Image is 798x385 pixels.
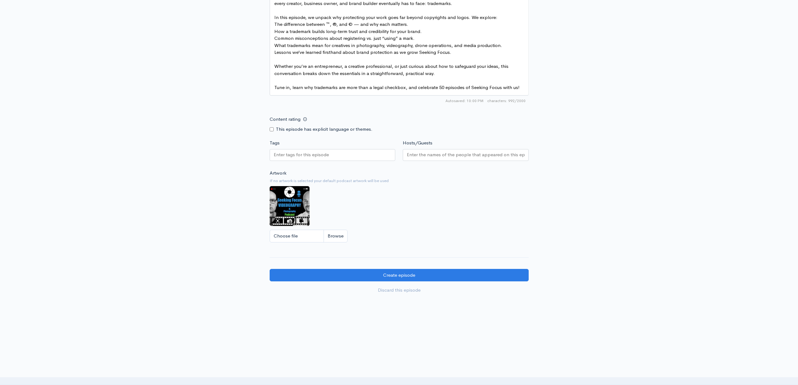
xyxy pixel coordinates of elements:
span: How a trademark builds long-term trust and credibility for your brand. [274,28,422,34]
small: If no artwork is selected your default podcast artwork will be used [270,178,529,184]
span: What trademarks mean for creatives in photography, videography, drone operations, and media produ... [274,42,502,48]
span: The difference between ™, ®, and © — and why each matters. [274,21,408,27]
span: Common misconceptions about registering vs. just “using” a mark. [274,35,415,41]
span: Tune in, learn why trademarks are more than a legal checkbox, and celebrate 50 episodes of Seekin... [274,84,520,90]
label: Hosts/Guests [403,139,432,147]
span: In this episode, we unpack why protecting your work goes far beyond copyrights and logos. We expl... [274,14,498,20]
a: Discard this episode [270,284,529,297]
label: Content rating [270,113,300,126]
input: Enter the names of the people that appeared on this episode [407,151,525,158]
span: 992/2000 [487,98,526,104]
span: Autosaved: 10:00 PM [445,98,483,104]
label: Tags [270,139,280,147]
span: Lessons we’ve learned firsthand about brand protection as we grow Seeking Focus. [274,49,451,55]
input: Create episode [270,269,529,282]
label: Artwork [270,170,286,177]
label: This episode has explicit language or themes. [276,126,373,133]
span: Whether you’re an entrepreneur, a creative professional, or just curious about how to safeguard y... [274,63,510,76]
input: Enter tags for this episode [274,151,330,158]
